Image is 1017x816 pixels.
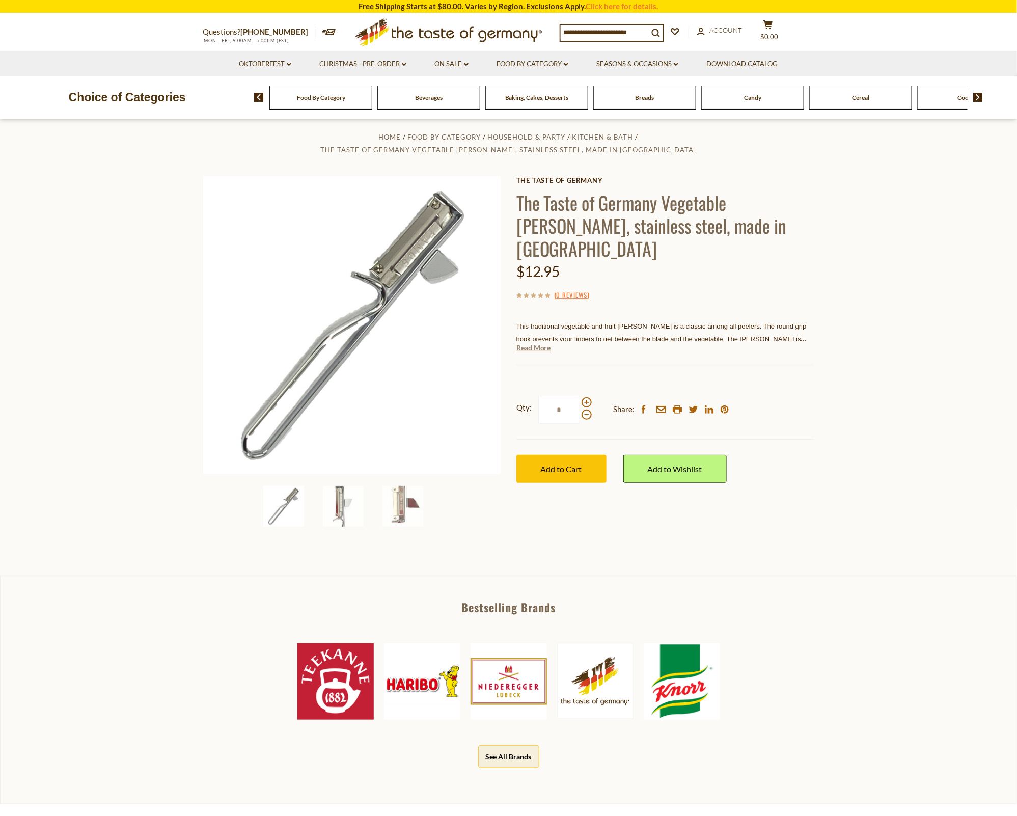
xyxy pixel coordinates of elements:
[297,94,345,101] a: Food By Category
[710,26,743,34] span: Account
[297,643,374,720] img: Teekanne
[384,643,460,720] img: Haribo
[538,396,580,424] input: Qty:
[516,401,532,414] strong: Qty:
[239,59,291,70] a: Oktoberfest
[973,93,983,102] img: next arrow
[706,59,778,70] a: Download Catalog
[614,403,635,416] span: Share:
[378,133,401,141] a: Home
[516,455,607,483] button: Add to Cart
[556,290,587,301] a: 0 Reviews
[697,25,743,36] a: Account
[516,176,814,184] a: The Taste of Germany
[319,59,406,70] a: Christmas - PRE-ORDER
[488,133,566,141] a: Household & Party
[254,93,264,102] img: previous arrow
[636,94,654,101] a: Breads
[434,59,469,70] a: On Sale
[407,133,481,141] a: Food By Category
[958,94,980,101] a: Cookies
[644,643,720,720] img: Knorr
[497,59,568,70] a: Food By Category
[516,191,814,260] h1: The Taste of Germany Vegetable [PERSON_NAME], stainless steel, made in [GEOGRAPHIC_DATA]
[241,27,309,36] a: [PHONE_NUMBER]
[586,2,658,11] a: Click here for details.
[323,486,364,527] img: The Taste of Germany Vegetable Peeler, stainless steel, made in Germany
[753,20,784,45] button: $0.00
[516,343,551,353] a: Read More
[516,263,560,280] span: $12.95
[263,486,304,527] img: The Taste of Germany Vegetable Peeler, stainless steel, made in Germany
[478,745,539,768] button: See All Brands
[320,146,696,154] a: The Taste of Germany Vegetable [PERSON_NAME], stainless steel, made in [GEOGRAPHIC_DATA]
[415,94,443,101] a: Beverages
[541,464,582,474] span: Add to Cart
[557,643,634,719] img: The Taste of Germany
[516,322,807,368] span: This traditional vegetable and fruit [PERSON_NAME] is a classic among all peelers. The round grip...
[203,25,316,39] p: Questions?
[744,94,761,101] a: Candy
[382,486,423,527] img: The Taste of Germany Vegetable Peeler, stainless steel, made in Germany
[572,133,634,141] a: Kitchen & Bath
[852,94,869,101] a: Cereal
[1,602,1016,613] div: Bestselling Brands
[760,33,778,41] span: $0.00
[203,176,501,474] img: The Taste of Germany Vegetable Peeler, stainless steel, made in Germany
[471,643,547,720] img: Niederegger
[596,59,678,70] a: Seasons & Occasions
[623,455,727,483] a: Add to Wishlist
[554,290,589,300] span: ( )
[203,38,290,43] span: MON - FRI, 9:00AM - 5:00PM (EST)
[505,94,569,101] a: Baking, Cakes, Desserts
